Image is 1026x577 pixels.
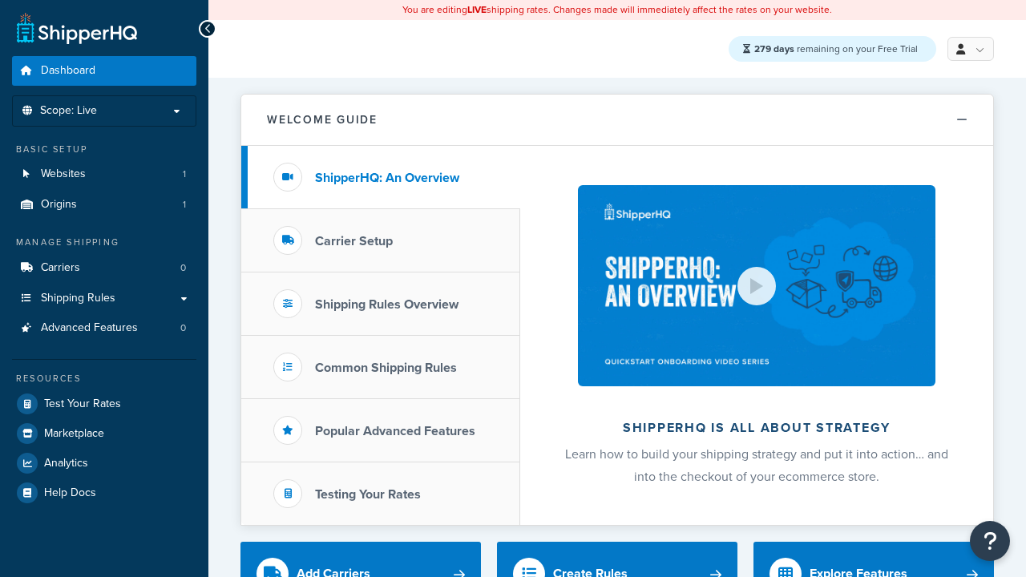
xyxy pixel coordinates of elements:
[41,167,86,181] span: Websites
[180,321,186,335] span: 0
[183,167,186,181] span: 1
[180,261,186,275] span: 0
[12,372,196,385] div: Resources
[12,389,196,418] a: Test Your Rates
[12,419,196,448] a: Marketplace
[41,198,77,212] span: Origins
[315,234,393,248] h3: Carrier Setup
[315,361,457,375] h3: Common Shipping Rules
[315,171,459,185] h3: ShipperHQ: An Overview
[12,190,196,220] li: Origins
[565,445,948,486] span: Learn how to build your shipping strategy and put it into action… and into the checkout of your e...
[315,424,475,438] h3: Popular Advanced Features
[241,95,993,146] button: Welcome Guide
[578,185,935,386] img: ShipperHQ is all about strategy
[41,321,138,335] span: Advanced Features
[12,313,196,343] li: Advanced Features
[12,449,196,478] a: Analytics
[44,397,121,411] span: Test Your Rates
[12,478,196,507] a: Help Docs
[12,159,196,189] a: Websites1
[754,42,918,56] span: remaining on your Free Trial
[12,190,196,220] a: Origins1
[12,313,196,343] a: Advanced Features0
[12,236,196,249] div: Manage Shipping
[315,297,458,312] h3: Shipping Rules Overview
[44,486,96,500] span: Help Docs
[12,159,196,189] li: Websites
[315,487,421,502] h3: Testing Your Rates
[12,253,196,283] li: Carriers
[40,104,97,118] span: Scope: Live
[12,56,196,86] a: Dashboard
[41,292,115,305] span: Shipping Rules
[44,457,88,470] span: Analytics
[12,284,196,313] a: Shipping Rules
[44,427,104,441] span: Marketplace
[12,253,196,283] a: Carriers0
[41,64,95,78] span: Dashboard
[754,42,794,56] strong: 279 days
[563,421,951,435] h2: ShipperHQ is all about strategy
[467,2,487,17] b: LIVE
[41,261,80,275] span: Carriers
[183,198,186,212] span: 1
[12,143,196,156] div: Basic Setup
[970,521,1010,561] button: Open Resource Center
[267,114,378,126] h2: Welcome Guide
